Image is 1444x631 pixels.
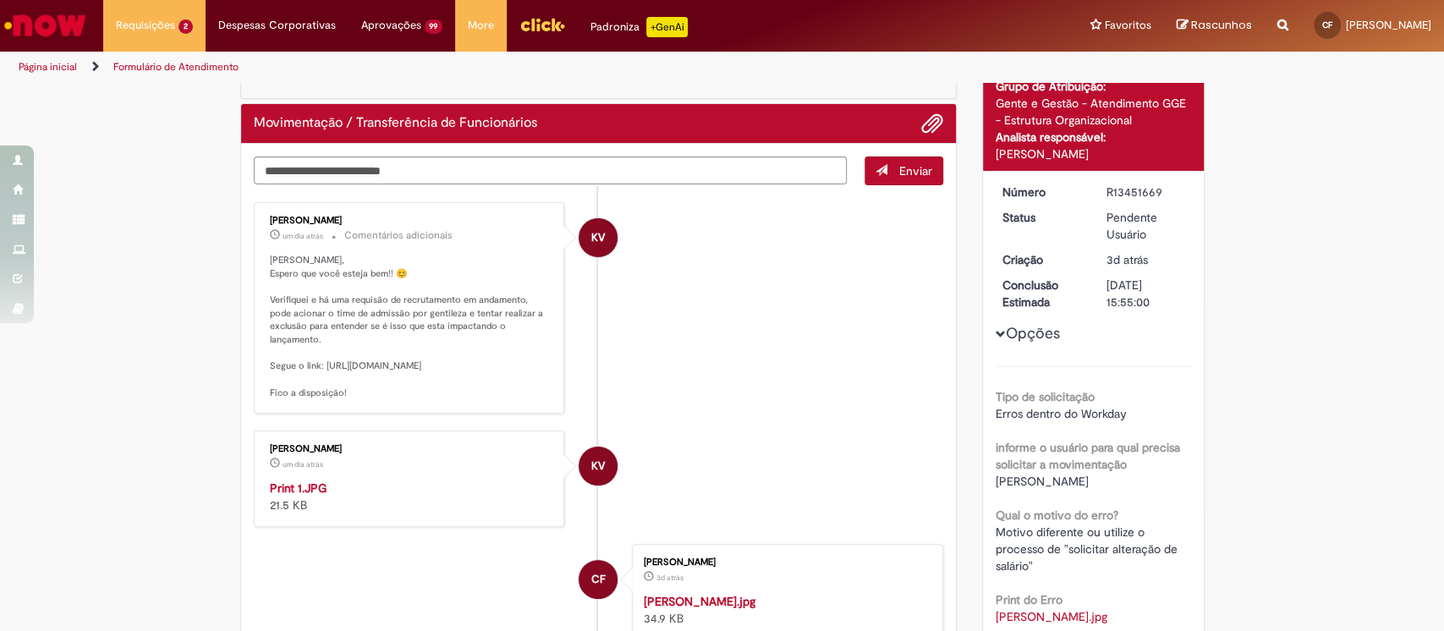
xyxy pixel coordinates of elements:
[283,459,323,469] span: um dia atrás
[1106,277,1185,310] div: [DATE] 15:55:00
[579,560,618,599] div: Camila Machado Freire
[1106,251,1185,268] div: 27/08/2025 10:54:56
[644,593,925,627] div: 34.9 KB
[254,116,537,131] h2: Movimentação / Transferência de Funcionários Histórico de tíquete
[591,559,606,600] span: CF
[13,52,950,83] ul: Trilhas de página
[116,17,175,34] span: Requisições
[591,217,605,258] span: KV
[283,231,323,241] span: um dia atrás
[1106,209,1185,243] div: Pendente Usuário
[899,163,932,178] span: Enviar
[996,78,1191,95] div: Grupo de Atribuição:
[990,277,1094,310] dt: Conclusão Estimada
[990,184,1094,200] dt: Número
[178,19,193,34] span: 2
[590,17,688,37] div: Padroniza
[19,60,77,74] a: Página inicial
[865,156,943,185] button: Enviar
[270,480,327,496] a: Print 1.JPG
[579,447,618,486] div: Karine Vieira
[1191,17,1252,33] span: Rascunhos
[996,389,1095,404] b: Tipo de solicitação
[1106,252,1148,267] time: 27/08/2025 10:54:56
[254,156,848,185] textarea: Digite sua mensagem aqui...
[646,17,688,37] p: +GenAi
[519,12,565,37] img: click_logo_yellow_360x200.png
[996,95,1191,129] div: Gente e Gestão - Atendimento GGE - Estrutura Organizacional
[996,474,1089,489] span: [PERSON_NAME]
[996,609,1107,624] a: Download de Erro Marília.jpg
[579,218,618,257] div: Karine Vieira
[2,8,89,42] img: ServiceNow
[270,480,552,513] div: 21.5 KB
[996,406,1127,421] span: Erros dentro do Workday
[425,19,443,34] span: 99
[996,508,1118,523] b: Qual o motivo do erro?
[218,17,336,34] span: Despesas Corporativas
[996,592,1062,607] b: Print do Erro
[921,112,943,134] button: Adicionar anexos
[270,444,552,454] div: [PERSON_NAME]
[270,216,552,226] div: [PERSON_NAME]
[270,254,552,400] p: [PERSON_NAME], Espero que você esteja bem!! 😊 Verifiquei e há uma requisão de recrutamento em and...
[361,17,421,34] span: Aprovações
[990,209,1094,226] dt: Status
[591,446,605,486] span: KV
[996,440,1180,472] b: informe o usuário para qual precisa solicitar a movimentação
[996,129,1191,145] div: Analista responsável:
[1177,18,1252,34] a: Rascunhos
[1106,252,1148,267] span: 3d atrás
[113,60,239,74] a: Formulário de Atendimento
[1106,184,1185,200] div: R13451669
[468,17,494,34] span: More
[644,594,755,609] a: [PERSON_NAME].jpg
[283,459,323,469] time: 28/08/2025 08:55:31
[344,228,453,243] small: Comentários adicionais
[656,573,684,583] span: 3d atrás
[644,557,925,568] div: [PERSON_NAME]
[996,524,1181,573] span: Motivo diferente ou utilize o processo de "solicitar alteração de salário"
[1105,17,1151,34] span: Favoritos
[283,231,323,241] time: 28/08/2025 08:57:19
[1346,18,1431,32] span: [PERSON_NAME]
[1322,19,1332,30] span: CF
[990,251,1094,268] dt: Criação
[996,145,1191,162] div: [PERSON_NAME]
[656,573,684,583] time: 27/08/2025 10:54:50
